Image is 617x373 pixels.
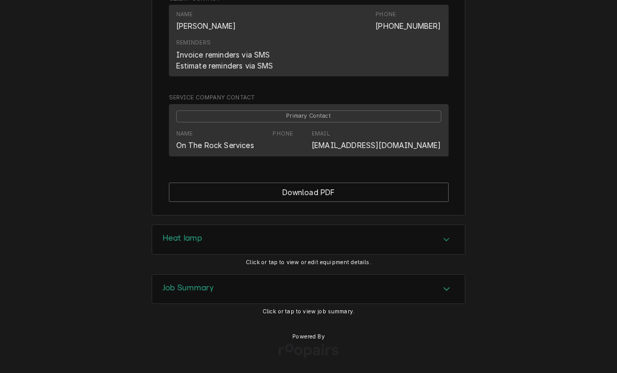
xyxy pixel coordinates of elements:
div: Contact [169,104,449,156]
div: Service Company Contact [169,94,449,161]
h3: Job Summary [163,283,214,293]
a: [PHONE_NUMBER] [375,21,441,30]
div: On The Rock Services [176,140,254,151]
div: Service Company Contact List [169,104,449,161]
div: Client Contact List [169,5,449,81]
div: Accordion Header [152,275,465,304]
div: Estimate reminders via SMS [176,60,273,71]
div: Primary [176,109,441,122]
div: Invoice reminders via SMS [176,49,270,60]
span: Click or tap to view or edit equipment details. [246,259,371,266]
button: Accordion Details Expand Trigger [152,225,465,254]
div: Name [176,130,254,151]
div: Button Group Row [169,183,449,202]
div: Name [176,130,193,138]
div: Button Group [169,183,449,202]
div: Contact [169,5,449,76]
a: [EMAIL_ADDRESS][DOMAIN_NAME] [312,141,441,150]
img: Roopairs [270,335,347,367]
span: Click or tap to view job summary. [262,308,355,315]
div: Job Summary [152,274,465,304]
div: Heat lamp [152,224,465,255]
div: Reminders [176,39,211,47]
div: Phone [272,130,293,151]
button: Download PDF [169,183,449,202]
h3: Heat lamp [163,233,202,243]
span: Powered By [292,333,325,341]
span: Service Company Contact [169,94,449,102]
div: Phone [272,130,293,138]
div: Phone [375,10,441,31]
div: Name [176,10,193,19]
span: Primary Contact [176,110,441,122]
button: Accordion Details Expand Trigger [152,275,465,304]
div: Name [176,10,236,31]
div: Phone [375,10,396,19]
div: Accordion Header [152,225,465,254]
div: Reminders [176,39,273,71]
div: Email [312,130,441,151]
div: Email [312,130,330,138]
div: [PERSON_NAME] [176,20,236,31]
